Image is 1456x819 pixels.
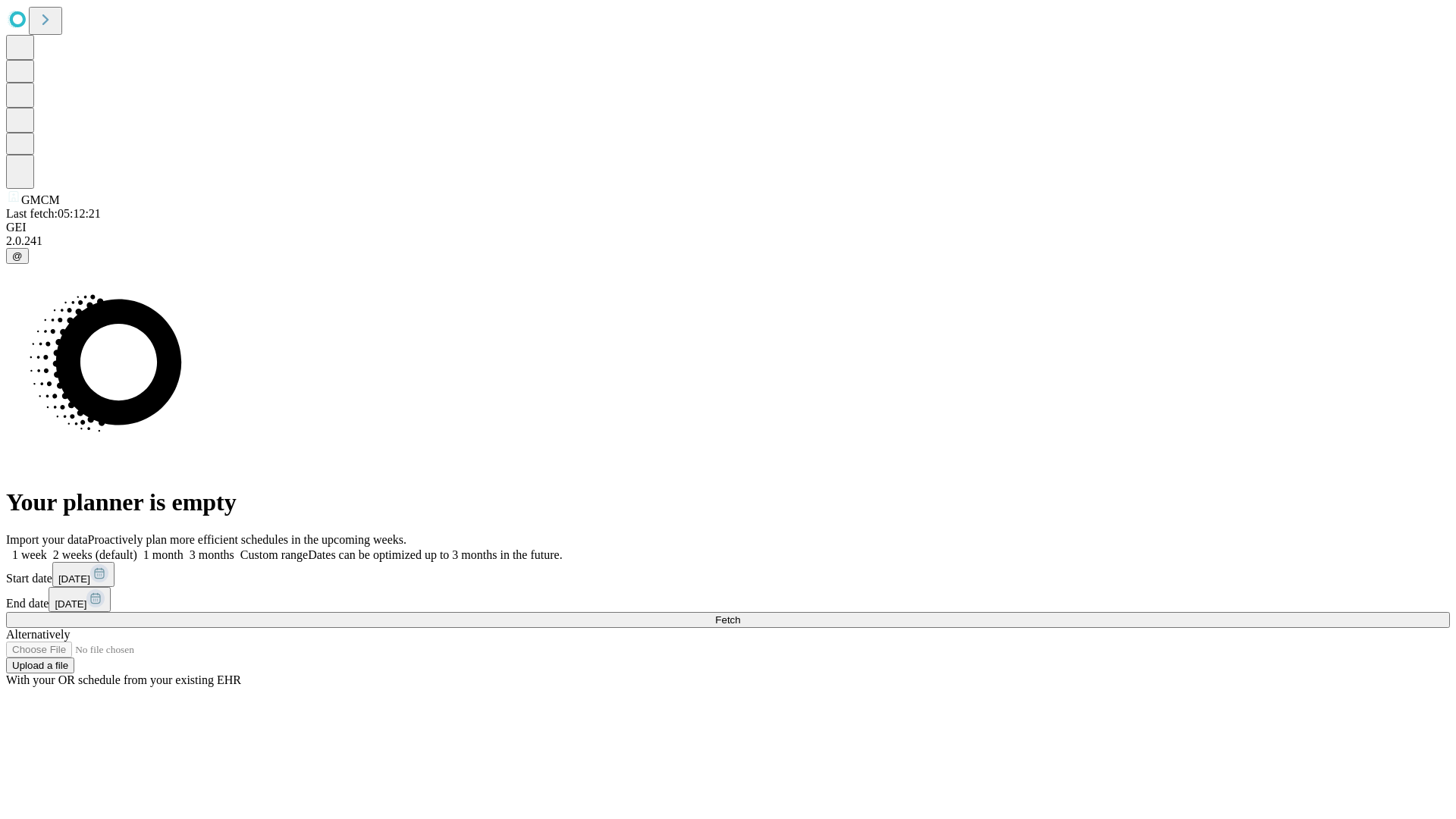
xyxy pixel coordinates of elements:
[6,673,241,686] span: With your OR schedule from your existing EHR
[190,548,234,561] span: 3 months
[12,250,23,262] span: @
[308,548,562,561] span: Dates can be optimized up to 3 months in the future.
[53,548,137,561] span: 2 weeks (default)
[6,533,88,546] span: Import your data
[55,598,86,610] span: [DATE]
[6,628,70,641] span: Alternatively
[49,587,111,612] button: [DATE]
[6,221,1450,234] div: GEI
[21,193,60,206] span: GMCM
[143,548,184,561] span: 1 month
[12,548,47,561] span: 1 week
[52,562,115,587] button: [DATE]
[88,533,406,546] span: Proactively plan more efficient schedules in the upcoming weeks.
[6,248,29,264] button: @
[6,234,1450,248] div: 2.0.241
[6,657,74,673] button: Upload a file
[58,573,90,585] span: [DATE]
[715,614,740,626] span: Fetch
[6,207,101,220] span: Last fetch: 05:12:21
[6,612,1450,628] button: Fetch
[6,488,1450,516] h1: Your planner is empty
[240,548,308,561] span: Custom range
[6,587,1450,612] div: End date
[6,562,1450,587] div: Start date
